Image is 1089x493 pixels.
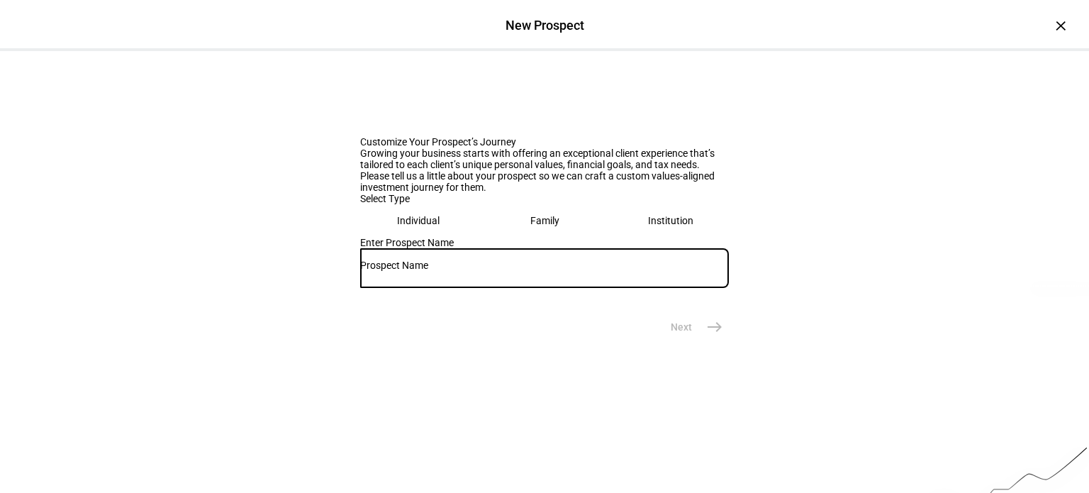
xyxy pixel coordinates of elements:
[360,136,729,148] div: Customize Your Prospect’s Journey
[360,193,729,204] div: Select Type
[654,313,729,341] eth-stepper-button: Next
[360,260,729,271] input: Prospect Name
[360,148,729,170] div: Growing your business starts with offering an exceptional client experience that’s tailored to ea...
[397,215,440,226] div: Individual
[360,170,729,193] div: Please tell us a little about your prospect so we can craft a custom values-aligned investment jo...
[360,237,729,248] div: Enter Prospect Name
[648,215,693,226] div: Institution
[1049,14,1072,37] div: ×
[530,215,559,226] div: Family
